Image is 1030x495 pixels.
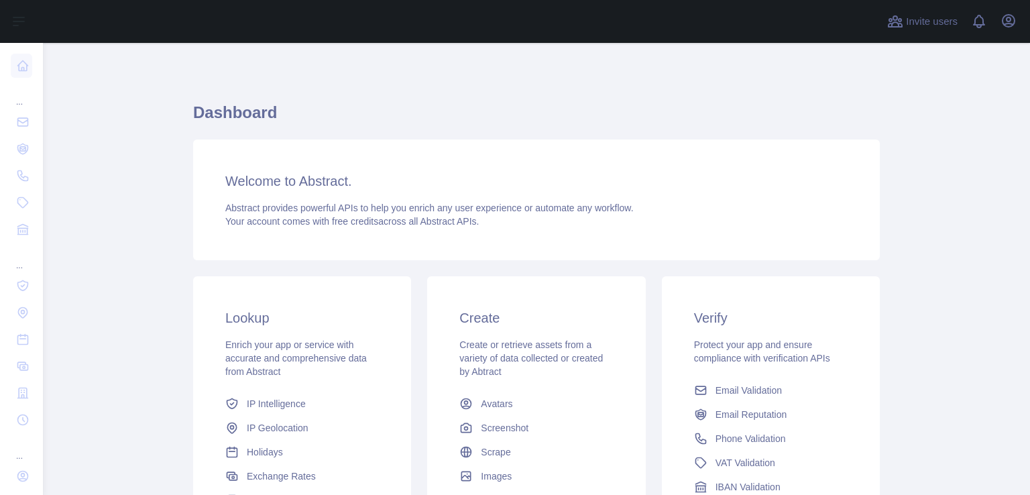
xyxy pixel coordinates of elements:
span: Images [481,470,512,483]
span: IBAN Validation [716,480,781,494]
h3: Verify [694,309,848,327]
span: Create or retrieve assets from a variety of data collected or created by Abtract [459,339,603,377]
h1: Dashboard [193,102,880,134]
h3: Welcome to Abstract. [225,172,848,190]
h3: Create [459,309,613,327]
span: Phone Validation [716,432,786,445]
span: Email Reputation [716,408,787,421]
a: Screenshot [454,416,618,440]
a: IP Geolocation [220,416,384,440]
a: IP Intelligence [220,392,384,416]
a: Avatars [454,392,618,416]
a: Holidays [220,440,384,464]
span: Your account comes with across all Abstract APIs. [225,216,479,227]
a: Phone Validation [689,427,853,451]
a: Exchange Rates [220,464,384,488]
span: IP Intelligence [247,397,306,410]
span: Screenshot [481,421,528,435]
span: VAT Validation [716,456,775,470]
span: IP Geolocation [247,421,308,435]
span: Avatars [481,397,512,410]
span: Invite users [906,14,958,30]
button: Invite users [884,11,960,32]
span: Scrape [481,445,510,459]
a: Email Reputation [689,402,853,427]
span: Email Validation [716,384,782,397]
a: Email Validation [689,378,853,402]
a: Scrape [454,440,618,464]
div: ... [11,80,32,107]
span: Enrich your app or service with accurate and comprehensive data from Abstract [225,339,367,377]
span: Exchange Rates [247,470,316,483]
a: Images [454,464,618,488]
div: ... [11,244,32,271]
span: Protect your app and ensure compliance with verification APIs [694,339,830,364]
span: Abstract provides powerful APIs to help you enrich any user experience or automate any workflow. [225,203,634,213]
span: Holidays [247,445,283,459]
span: free credits [332,216,378,227]
h3: Lookup [225,309,379,327]
div: ... [11,435,32,461]
a: VAT Validation [689,451,853,475]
